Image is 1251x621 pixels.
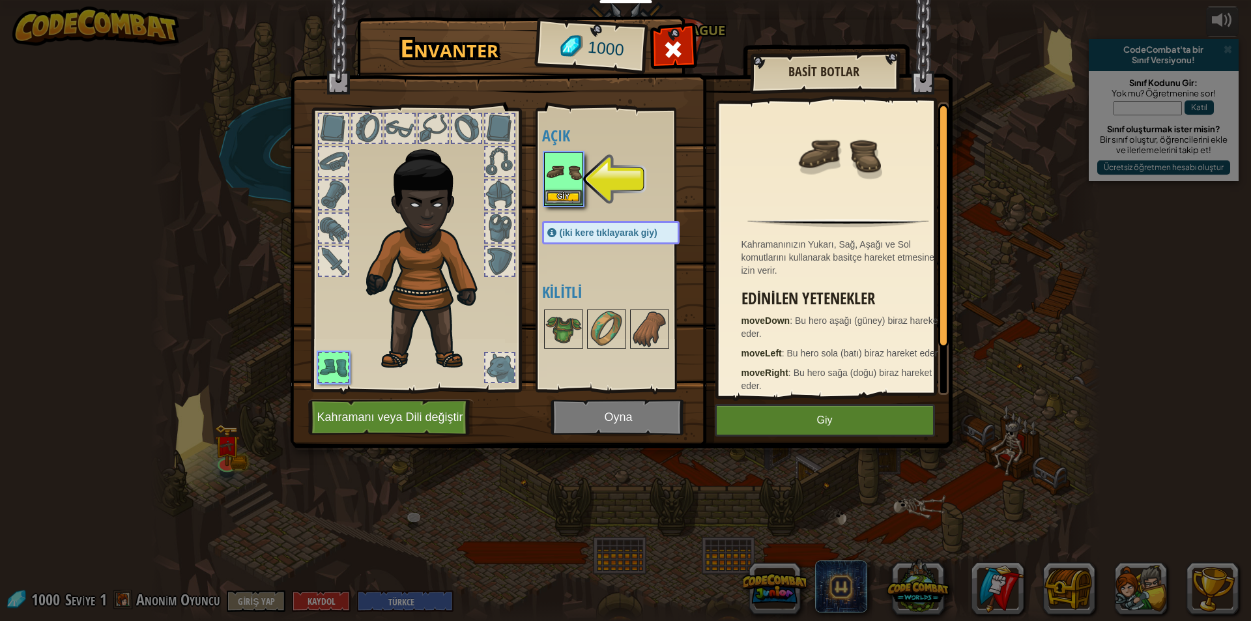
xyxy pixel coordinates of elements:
img: portrait.png [588,311,625,347]
div: Kahramanınızın Yukarı, Sağ, Aşağı ve Sol komutlarını kullanarak basitçe hareket etmesine izin verir. [741,238,942,277]
img: portrait.png [545,154,582,190]
span: Bu hero aşağı (güney) biraz hareket eder. [741,315,941,339]
button: Giy [545,190,582,204]
button: Giy [715,404,935,437]
span: 1000 [586,36,625,62]
span: Bu hero sola (batı) biraz hareket eder. [787,348,940,358]
img: portrait.png [796,112,881,197]
h2: Basit Botlar [763,65,885,79]
h4: Kilitli [542,283,706,300]
h3: Edinilen Yetenekler [741,290,942,308]
span: : [788,368,794,378]
span: Bu hero sağa (doğu) biraz hareket eder. [741,368,932,391]
img: portrait.png [545,311,582,347]
img: champion_hair.png [360,133,500,373]
h4: Açık [542,127,706,144]
h1: Envanter [366,35,532,62]
button: Kahramanı veya Dili değiştir [308,399,474,435]
strong: moveDown [741,315,790,326]
span: (iki kere tıklayarak giy) [560,227,657,238]
img: hr.png [747,219,928,227]
span: : [790,315,795,326]
span: : [782,348,787,358]
strong: moveLeft [741,348,782,358]
img: portrait.png [631,311,668,347]
strong: moveRight [741,368,788,378]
